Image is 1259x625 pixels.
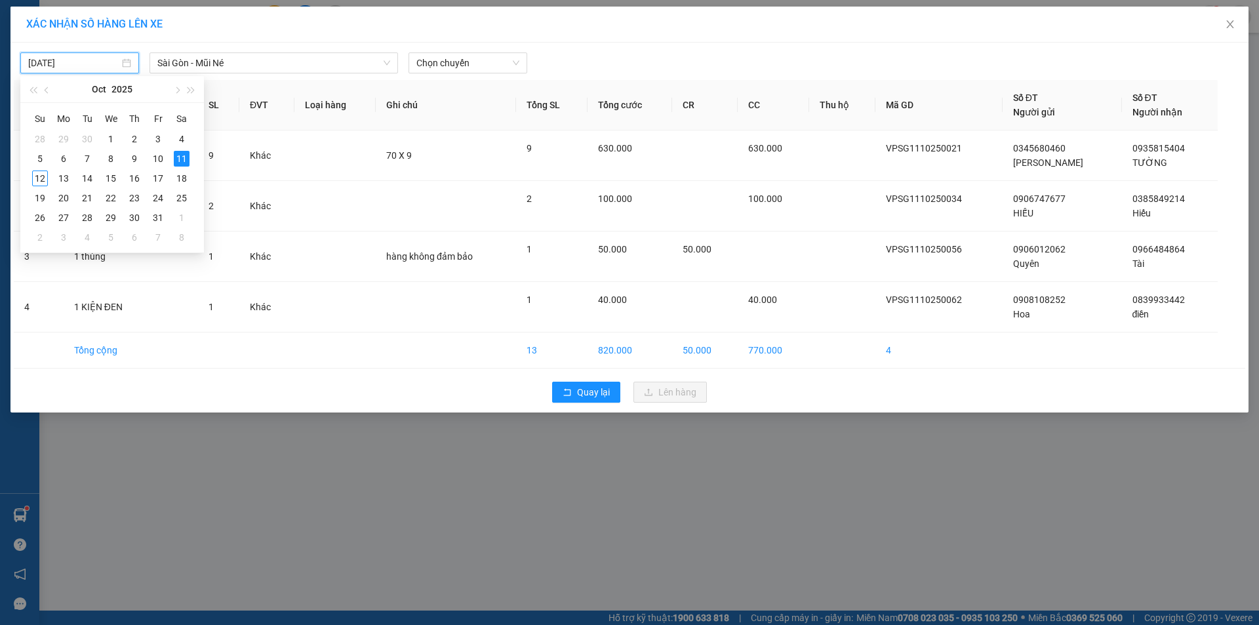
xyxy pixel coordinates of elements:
[633,382,707,403] button: uploadLên hàng
[127,151,142,167] div: 9
[79,151,95,167] div: 7
[527,294,532,305] span: 1
[75,108,99,129] th: Tu
[516,333,588,369] td: 13
[28,56,119,70] input: 11/10/2025
[1132,143,1185,153] span: 0935815404
[1013,92,1038,103] span: Số ĐT
[146,108,170,129] th: Fr
[1013,244,1066,254] span: 0906012062
[1013,258,1039,269] span: Quyên
[1013,309,1030,319] span: Hoa
[99,188,123,208] td: 2025-10-22
[738,80,810,131] th: CC
[79,131,95,147] div: 30
[127,131,142,147] div: 2
[103,230,119,245] div: 5
[577,385,610,399] span: Quay lại
[174,131,190,147] div: 4
[32,190,48,206] div: 19
[146,208,170,228] td: 2025-10-31
[209,302,214,312] span: 1
[376,80,516,131] th: Ghi chú
[14,80,64,131] th: STT
[150,131,166,147] div: 3
[239,131,294,181] td: Khác
[875,333,1003,369] td: 4
[150,171,166,186] div: 17
[103,171,119,186] div: 15
[174,210,190,226] div: 1
[32,151,48,167] div: 5
[598,143,632,153] span: 630.000
[103,190,119,206] div: 22
[75,228,99,247] td: 2025-11-04
[127,171,142,186] div: 16
[174,190,190,206] div: 25
[92,76,106,102] button: Oct
[75,149,99,169] td: 2025-10-07
[170,129,193,149] td: 2025-10-04
[127,210,142,226] div: 30
[209,201,214,211] span: 2
[14,181,64,232] td: 2
[386,150,412,161] span: 70 X 9
[672,80,737,131] th: CR
[1132,309,1149,319] span: điền
[32,230,48,245] div: 2
[123,169,146,188] td: 2025-10-16
[150,151,166,167] div: 10
[875,80,1003,131] th: Mã GD
[239,80,294,131] th: ĐVT
[103,210,119,226] div: 29
[1013,193,1066,204] span: 0906747677
[886,244,962,254] span: VPSG1110250056
[28,129,52,149] td: 2025-09-28
[1132,107,1182,117] span: Người nhận
[552,382,620,403] button: rollbackQuay lại
[123,129,146,149] td: 2025-10-02
[52,228,75,247] td: 2025-11-03
[239,282,294,333] td: Khác
[588,333,672,369] td: 820.000
[748,193,782,204] span: 100.000
[386,251,473,262] span: hàng không đảm bảo
[516,80,588,131] th: Tổng SL
[1013,294,1066,305] span: 0908108252
[239,232,294,282] td: Khác
[1132,294,1185,305] span: 0839933442
[28,228,52,247] td: 2025-11-02
[150,210,166,226] div: 31
[99,208,123,228] td: 2025-10-29
[598,294,627,305] span: 40.000
[111,76,132,102] button: 2025
[75,208,99,228] td: 2025-10-28
[99,108,123,129] th: We
[26,18,163,30] span: XÁC NHẬN SỐ HÀNG LÊN XE
[123,149,146,169] td: 2025-10-09
[28,149,52,169] td: 2025-10-05
[32,210,48,226] div: 26
[1132,244,1185,254] span: 0966484864
[886,294,962,305] span: VPSG1110250062
[32,171,48,186] div: 12
[123,228,146,247] td: 2025-11-06
[99,228,123,247] td: 2025-11-05
[527,244,532,254] span: 1
[1132,258,1144,269] span: Tài
[527,143,532,153] span: 9
[886,143,962,153] span: VPSG1110250021
[146,228,170,247] td: 2025-11-07
[79,190,95,206] div: 21
[146,149,170,169] td: 2025-10-10
[14,232,64,282] td: 3
[1132,92,1157,103] span: Số ĐT
[52,169,75,188] td: 2025-10-13
[150,190,166,206] div: 24
[150,230,166,245] div: 7
[32,131,48,147] div: 28
[527,193,532,204] span: 2
[103,131,119,147] div: 1
[1013,143,1066,153] span: 0345680460
[127,190,142,206] div: 23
